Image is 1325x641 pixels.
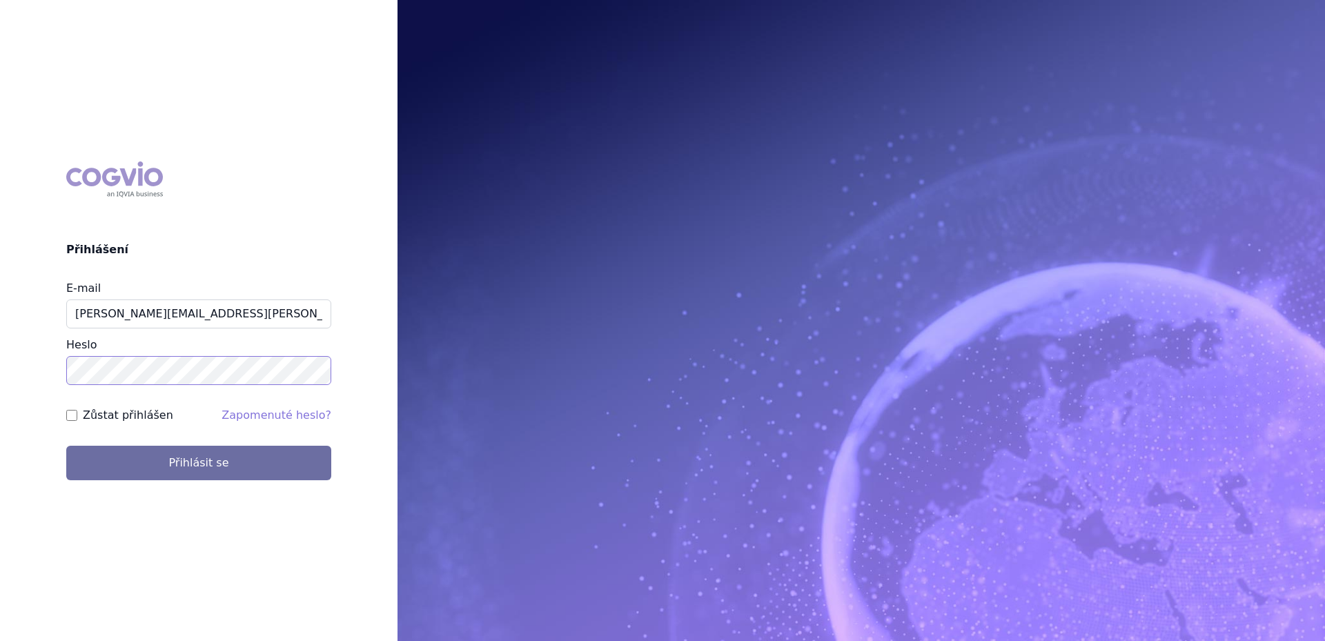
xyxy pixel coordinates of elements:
div: COGVIO [66,161,163,197]
label: Zůstat přihlášen [83,407,173,424]
a: Zapomenuté heslo? [222,408,331,422]
button: Přihlásit se [66,446,331,480]
label: E-mail [66,282,101,295]
h2: Přihlášení [66,241,331,258]
label: Heslo [66,338,97,351]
